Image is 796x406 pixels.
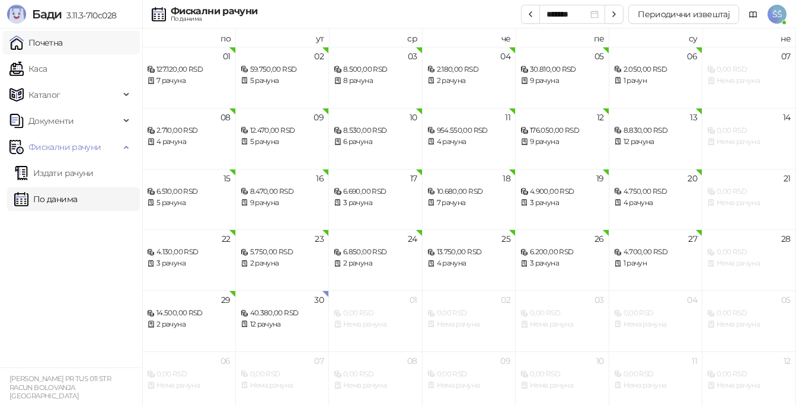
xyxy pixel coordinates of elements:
div: 5 рачуна [147,197,231,209]
div: 13 [690,113,697,122]
div: 11 [692,357,697,365]
div: 01 [410,296,417,304]
div: Нема рачуна [520,319,604,330]
div: 24 [408,235,417,243]
div: 4.700,00 RSD [614,247,698,258]
td: 2025-09-05 [516,47,609,108]
td: 2025-09-19 [516,169,609,230]
td: 2025-09-11 [423,108,516,169]
div: 26 [594,235,604,243]
div: 10.680,00 RSD [427,186,511,197]
div: 176.050,00 RSD [520,125,604,136]
div: 06 [220,357,231,365]
div: 3 рачуна [147,258,231,269]
td: 2025-10-05 [702,290,796,351]
span: 3.11.3-710c028 [62,10,116,21]
td: 2025-09-09 [236,108,330,169]
td: 2025-09-22 [142,229,236,290]
div: 30 [314,296,324,304]
div: 08 [407,357,417,365]
td: 2025-09-16 [236,169,330,230]
div: 22 [222,235,231,243]
div: 7 рачуна [427,197,511,209]
div: 12 рачуна [614,136,698,148]
span: Документи [28,109,73,133]
div: 3 рачуна [520,197,604,209]
td: 2025-09-15 [142,169,236,230]
div: 0,00 RSD [241,369,324,380]
td: 2025-09-17 [329,169,423,230]
td: 2025-09-23 [236,229,330,290]
div: 2 рачуна [427,75,511,87]
div: 0,00 RSD [147,369,231,380]
div: 2 рачуна [241,258,324,269]
div: 05 [781,296,791,304]
td: 2025-09-12 [516,108,609,169]
div: Нема рачуна [241,380,324,391]
td: 2025-09-10 [329,108,423,169]
div: 2.180,00 RSD [427,64,511,75]
td: 2025-10-03 [516,290,609,351]
div: 29 [221,296,231,304]
div: 20 [688,174,697,183]
div: 05 [594,52,604,60]
div: 08 [220,113,231,122]
div: 127.120,00 RSD [147,64,231,75]
div: 3 рачуна [520,258,604,269]
div: 4.900,00 RSD [520,186,604,197]
div: 8.530,00 RSD [334,125,417,136]
td: 2025-09-20 [609,169,703,230]
div: 8 рачуна [334,75,417,87]
div: 0,00 RSD [427,369,511,380]
div: 59.750,00 RSD [241,64,324,75]
td: 2025-09-28 [702,229,796,290]
div: 4.750,00 RSD [614,186,698,197]
div: Нема рачуна [334,380,417,391]
a: Издати рачуни [14,161,94,185]
div: 12 [784,357,791,365]
td: 2025-09-03 [329,47,423,108]
div: 10 [410,113,417,122]
div: 02 [314,52,324,60]
td: 2025-09-04 [423,47,516,108]
th: су [609,28,703,47]
div: 9 рачуна [520,75,604,87]
div: 4.130,00 RSD [147,247,231,258]
td: 2025-09-25 [423,229,516,290]
td: 2025-09-18 [423,169,516,230]
td: 2025-09-30 [236,290,330,351]
div: Нема рачуна [707,75,791,87]
div: 0,00 RSD [520,308,604,319]
div: 14.500,00 RSD [147,308,231,319]
div: 02 [501,296,510,304]
div: 25 [501,235,510,243]
td: 2025-09-07 [702,47,796,108]
td: 2025-09-06 [609,47,703,108]
div: 12 рачуна [241,319,324,330]
div: 11 [505,113,510,122]
div: 0,00 RSD [334,369,417,380]
div: 0,00 RSD [707,369,791,380]
a: По данима [14,187,77,211]
div: 0,00 RSD [707,186,791,197]
td: 2025-09-08 [142,108,236,169]
div: 6 рачуна [334,136,417,148]
div: 15 [223,174,231,183]
div: 0,00 RSD [707,247,791,258]
div: Нема рачуна [707,258,791,269]
div: Нема рачуна [427,319,511,330]
div: 5.750,00 RSD [241,247,324,258]
td: 2025-10-04 [609,290,703,351]
small: [PERSON_NAME] PR TUS 011 STR RACUN BOLOVANJA [GEOGRAPHIC_DATA] [9,375,111,400]
div: Нема рачуна [707,197,791,209]
div: Нема рачуна [334,319,417,330]
div: 06 [687,52,697,60]
div: 4 рачуна [147,136,231,148]
div: 07 [314,357,324,365]
div: Нема рачуна [520,380,604,391]
button: Периодични извештај [628,5,739,24]
div: 4 рачуна [614,197,698,209]
div: 40.380,00 RSD [241,308,324,319]
td: 2025-09-29 [142,290,236,351]
div: 14 [783,113,791,122]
